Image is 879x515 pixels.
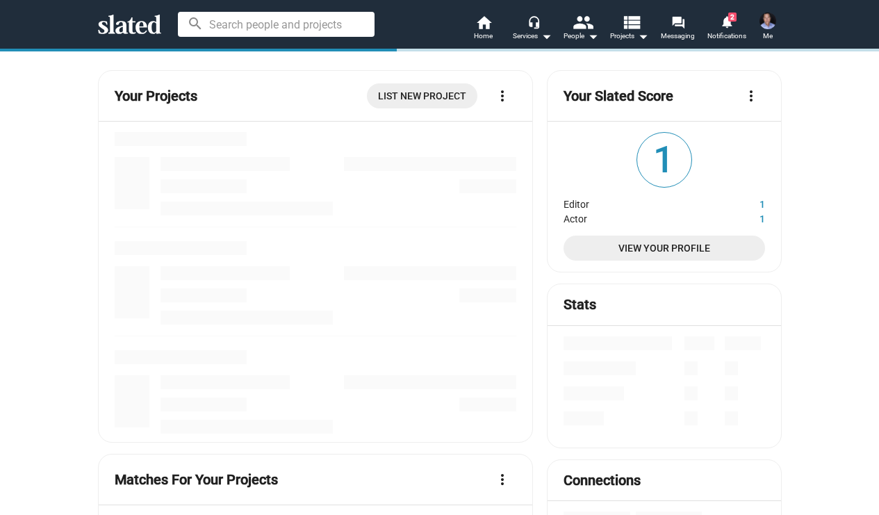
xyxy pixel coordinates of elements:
span: 1 [637,133,691,187]
span: Notifications [707,28,746,44]
button: Jay CurcuruMe [751,10,784,46]
mat-icon: more_vert [494,88,511,104]
span: Me [763,28,773,44]
mat-icon: arrow_drop_down [584,28,601,44]
span: Home [474,28,493,44]
mat-icon: more_vert [743,88,759,104]
mat-icon: headset_mic [527,15,540,28]
mat-card-title: Your Projects [115,87,197,106]
input: Search people and projects [178,12,375,37]
mat-card-title: Stats [564,295,596,314]
div: Services [513,28,552,44]
mat-icon: view_list [621,12,641,32]
button: Services [508,14,557,44]
span: Messaging [661,28,695,44]
a: View Your Profile [564,236,764,261]
mat-card-title: Matches For Your Projects [115,471,278,489]
a: List New Project [367,83,477,108]
mat-icon: people [572,12,592,32]
span: Projects [610,28,648,44]
span: View Your Profile [575,236,753,261]
dd: 1 [713,210,765,224]
span: 2 [728,13,737,22]
div: People [564,28,598,44]
mat-icon: arrow_drop_down [538,28,554,44]
mat-icon: more_vert [494,471,511,488]
dd: 1 [713,195,765,210]
span: List New Project [378,83,466,108]
mat-icon: arrow_drop_down [634,28,651,44]
mat-icon: home [475,14,492,31]
mat-icon: forum [671,15,684,28]
mat-card-title: Connections [564,471,641,490]
a: Messaging [654,14,703,44]
mat-icon: notifications [720,15,733,28]
mat-card-title: Your Slated Score [564,87,673,106]
dt: Actor [564,210,712,224]
img: Jay Curcuru [759,13,776,29]
a: 2Notifications [703,14,751,44]
button: People [557,14,605,44]
button: Projects [605,14,654,44]
dt: Editor [564,195,712,210]
a: Home [459,14,508,44]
